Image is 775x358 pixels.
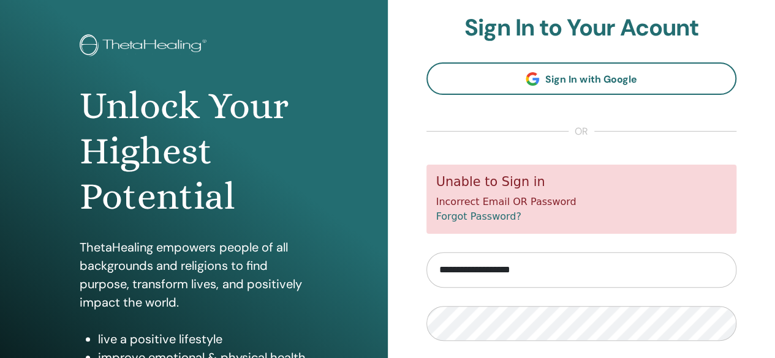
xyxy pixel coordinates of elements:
a: Forgot Password? [436,211,521,222]
h1: Unlock Your Highest Potential [80,83,308,220]
span: or [569,124,594,139]
p: ThetaHealing empowers people of all backgrounds and religions to find purpose, transform lives, a... [80,238,308,311]
h5: Unable to Sign in [436,174,727,190]
div: Incorrect Email OR Password [426,165,737,234]
li: live a positive lifestyle [98,330,308,348]
span: Sign In with Google [545,73,637,86]
a: Sign In with Google [426,62,737,95]
h2: Sign In to Your Acount [426,14,737,42]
